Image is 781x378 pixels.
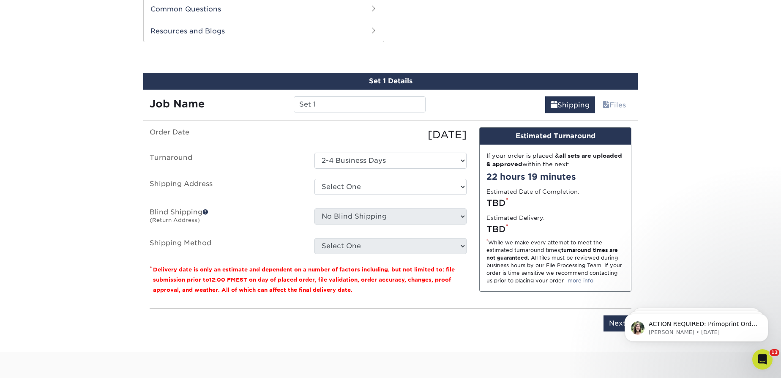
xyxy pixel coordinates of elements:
[568,277,593,284] a: more info
[603,101,609,109] span: files
[153,266,455,293] small: Delivery date is only an estimate and dependent on a number of factors including, but not limited...
[143,73,638,90] div: Set 1 Details
[486,187,579,196] label: Estimated Date of Completion:
[551,101,557,109] span: shipping
[486,197,624,209] div: TBD
[143,153,308,169] label: Turnaround
[143,208,308,228] label: Blind Shipping
[150,98,205,110] strong: Job Name
[37,25,145,99] span: ACTION REQUIRED: Primoprint Order 2594-42147-28593 Good morning! Please reply to this email with ...
[144,20,384,42] h2: Resources and Blogs
[294,96,425,112] input: Enter a job name
[486,214,545,222] label: Estimated Delivery:
[209,277,236,283] span: 12:00 PM
[143,179,308,198] label: Shipping Address
[486,151,624,169] div: If your order is placed & within the next:
[486,247,618,261] strong: turnaround times are not guaranteed
[612,296,781,355] iframe: Intercom notifications message
[770,349,779,356] span: 13
[37,33,146,40] p: Message from Julie, sent 3w ago
[545,96,595,113] a: Shipping
[143,127,308,142] label: Order Date
[150,217,200,223] small: (Return Address)
[480,128,631,145] div: Estimated Turnaround
[486,223,624,236] div: TBD
[486,170,624,183] div: 22 hours 19 minutes
[308,127,473,142] div: [DATE]
[752,349,773,370] iframe: Intercom live chat
[486,239,624,285] div: While we make every attempt to meet the estimated turnaround times; . All files must be reviewed ...
[597,96,631,113] a: Files
[603,315,631,331] input: Next
[143,238,308,254] label: Shipping Method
